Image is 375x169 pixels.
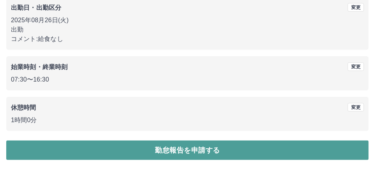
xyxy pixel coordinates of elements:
button: 変更 [348,62,364,71]
button: 変更 [348,3,364,12]
b: 休憩時間 [11,104,36,111]
button: 勤怠報告を申請する [6,141,369,160]
button: 変更 [348,103,364,112]
p: コメント: 給食なし [11,34,364,44]
p: 出勤 [11,25,364,34]
p: 2025年08月26日(火) [11,16,364,25]
b: 始業時刻・終業時刻 [11,64,68,70]
p: 07:30 〜 16:30 [11,75,364,84]
p: 1時間0分 [11,116,364,125]
b: 出勤日・出勤区分 [11,4,61,11]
